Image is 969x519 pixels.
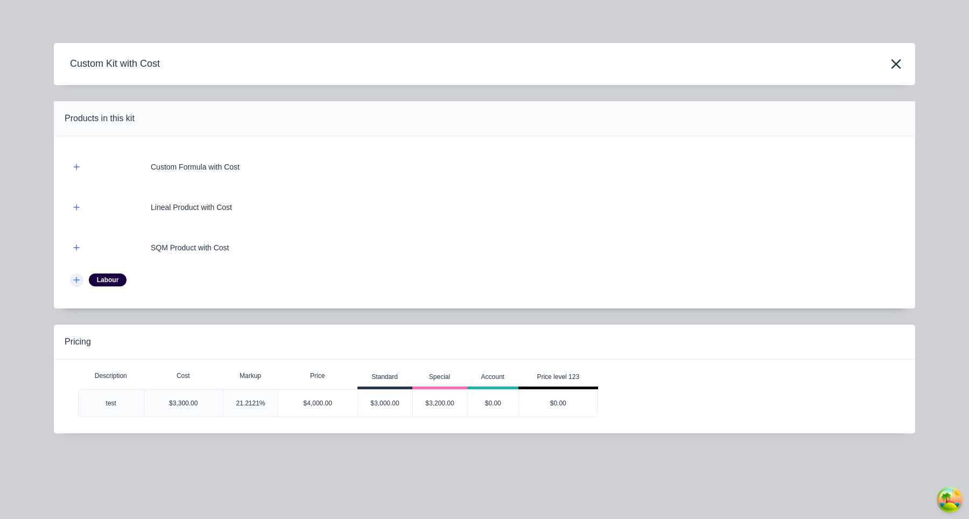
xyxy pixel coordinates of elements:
button: Open Tanstack query devtools [939,489,960,510]
div: Price [278,365,357,387]
div: $4,000.00 [278,390,357,417]
div: $0.00 [519,390,598,417]
div: Special [429,372,450,382]
div: test [106,398,116,408]
div: Cost [144,365,223,387]
div: Account [481,372,504,382]
div: Markup [223,365,278,387]
div: $0.00 [468,390,519,417]
div: Price level 123 [537,372,579,382]
div: 21.2121% [223,389,278,417]
div: Description [86,362,136,389]
div: Pricing [65,335,91,348]
div: Lineal Product with Cost [151,202,232,213]
div: $3,300.00 [144,389,223,417]
div: $3,000.00 [358,390,412,417]
div: Standard [371,372,398,382]
div: Custom Formula with Cost [151,162,240,173]
div: $3,200.00 [413,390,467,417]
div: Labour [89,273,127,286]
div: Products in this kit [65,112,135,125]
h4: Custom Kit with Cost [54,54,160,74]
div: SQM Product with Cost [151,242,229,254]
